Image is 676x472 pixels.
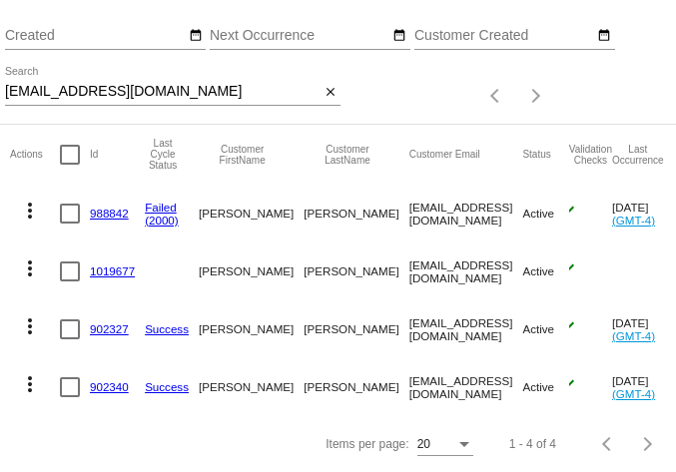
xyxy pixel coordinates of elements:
a: 988842 [90,207,129,220]
mat-header-cell: Actions [10,125,60,185]
mat-cell: [EMAIL_ADDRESS][DOMAIN_NAME] [409,300,523,358]
a: (GMT-4) [612,387,655,400]
mat-select: Items per page: [417,438,473,452]
span: 20 [417,437,430,451]
span: Active [522,264,554,277]
button: Clear [320,82,340,103]
button: Previous page [588,424,628,464]
mat-cell: [EMAIL_ADDRESS][DOMAIN_NAME] [409,242,523,300]
input: Next Occurrence [210,28,389,44]
button: Change sorting for LastOccurrenceUtc [612,144,664,166]
a: Success [145,380,189,393]
mat-cell: [PERSON_NAME] [304,185,408,242]
input: Customer Created [414,28,594,44]
button: Change sorting for CustomerLastName [304,144,390,166]
mat-icon: date_range [189,28,203,44]
mat-icon: more_vert [18,256,42,280]
button: Next page [516,76,556,116]
a: 902327 [90,322,129,335]
mat-icon: close [324,85,338,101]
mat-cell: [PERSON_NAME] [304,242,408,300]
a: Success [145,322,189,335]
a: Failed [145,201,177,214]
mat-cell: [PERSON_NAME] [199,358,304,416]
button: Next page [628,424,668,464]
mat-icon: more_vert [18,372,42,396]
mat-cell: [PERSON_NAME] [304,358,408,416]
mat-header-cell: Validation Checks [569,125,612,185]
button: Change sorting for Status [522,149,550,161]
button: Change sorting for Id [90,149,98,161]
mat-cell: [PERSON_NAME] [199,242,304,300]
a: (GMT-4) [612,214,655,227]
a: (GMT-4) [612,329,655,342]
span: Active [522,207,554,220]
button: Previous page [476,76,516,116]
button: Change sorting for LastProcessingCycleId [145,138,181,171]
button: Change sorting for CustomerEmail [409,149,480,161]
mat-cell: [EMAIL_ADDRESS][DOMAIN_NAME] [409,185,523,242]
mat-icon: date_range [597,28,611,44]
mat-cell: [EMAIL_ADDRESS][DOMAIN_NAME] [409,358,523,416]
mat-cell: [PERSON_NAME] [199,300,304,358]
a: 902340 [90,380,129,393]
span: Active [522,380,554,393]
div: Items per page: [326,437,408,451]
a: 1019677 [90,264,135,277]
input: Search [5,84,320,100]
div: 1 - 4 of 4 [509,437,556,451]
input: Created [5,28,185,44]
mat-icon: date_range [392,28,406,44]
button: Change sorting for CustomerFirstName [199,144,286,166]
a: (2000) [145,214,179,227]
span: Active [522,322,554,335]
mat-icon: more_vert [18,199,42,223]
mat-cell: [PERSON_NAME] [199,185,304,242]
mat-icon: more_vert [18,314,42,338]
mat-cell: [PERSON_NAME] [304,300,408,358]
